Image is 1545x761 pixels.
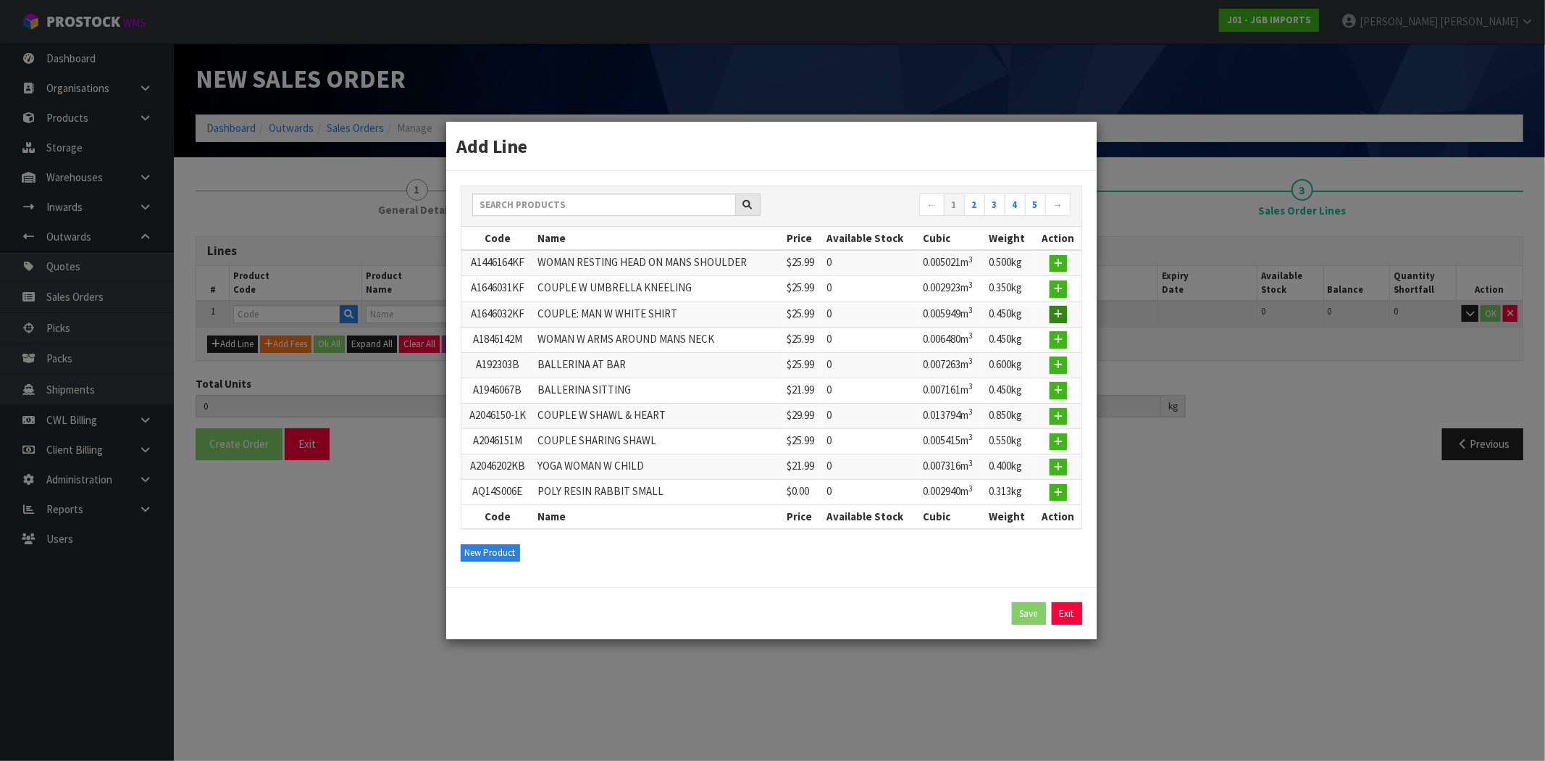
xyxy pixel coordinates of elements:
td: BALLERINA AT BAR [535,352,784,378]
a: 5 [1025,194,1046,217]
sup: 3 [969,432,974,442]
td: 0.002923m [920,276,986,302]
input: Search products [472,194,736,216]
td: $25.99 [783,302,823,327]
a: 4 [1005,194,1026,217]
td: 0.450kg [985,302,1035,327]
sup: 3 [969,356,974,366]
td: 0 [823,429,919,454]
td: A1846142M [461,327,535,352]
td: 0.313kg [985,480,1035,505]
td: WOMAN W ARMS AROUND MANS NECK [535,327,784,352]
td: 0.013794m [920,403,986,428]
th: Code [461,227,535,250]
td: A1646032KF [461,302,535,327]
td: A2046202KB [461,454,535,480]
nav: Page navigation [782,194,1071,219]
th: Action [1035,505,1081,528]
sup: 3 [969,381,974,391]
td: 0 [823,352,919,378]
td: AQ14S006E [461,480,535,505]
th: Name [535,227,784,250]
td: COUPLE W SHAWL & HEART [535,403,784,428]
td: 0.005021m [920,250,986,276]
td: $25.99 [783,250,823,276]
td: 0 [823,302,919,327]
sup: 3 [969,254,974,265]
a: → [1045,194,1071,217]
td: $25.99 [783,327,823,352]
h3: Add Line [457,133,1086,159]
td: $25.99 [783,276,823,302]
th: Cubic [920,505,986,528]
th: Price [783,505,823,528]
td: 0.005949m [920,302,986,327]
td: 0.450kg [985,327,1035,352]
button: New Product [461,544,520,562]
td: A2046151M [461,429,535,454]
a: 1 [944,194,965,217]
sup: 3 [969,458,974,468]
td: 0.550kg [985,429,1035,454]
td: 0.007263m [920,352,986,378]
td: $0.00 [783,480,823,505]
button: Save [1012,602,1046,625]
td: BALLERINA SITTING [535,378,784,403]
td: A1946067B [461,378,535,403]
a: Exit [1052,602,1082,625]
th: Cubic [920,227,986,250]
th: Code [461,505,535,528]
td: $21.99 [783,454,823,480]
sup: 3 [969,280,974,290]
a: 2 [964,194,985,217]
td: 0.400kg [985,454,1035,480]
td: A2046150-1K [461,403,535,428]
td: 0 [823,327,919,352]
th: Available Stock [823,227,919,250]
td: 0.850kg [985,403,1035,428]
a: 3 [984,194,1005,217]
sup: 3 [969,305,974,315]
td: 0.350kg [985,276,1035,302]
td: 0.005415m [920,429,986,454]
td: 0.007161m [920,378,986,403]
td: 0.600kg [985,352,1035,378]
td: 0 [823,454,919,480]
th: Weight [985,227,1035,250]
td: A192303B [461,352,535,378]
td: $25.99 [783,429,823,454]
td: 0 [823,403,919,428]
td: 0 [823,378,919,403]
th: Name [535,505,784,528]
th: Price [783,227,823,250]
td: 0.500kg [985,250,1035,276]
td: A1646031KF [461,276,535,302]
td: POLY RESIN RABBIT SMALL [535,480,784,505]
td: 0.002940m [920,480,986,505]
sup: 3 [969,330,974,341]
td: COUPLE W UMBRELLA KNEELING [535,276,784,302]
td: COUPLE: MAN W WHITE SHIRT [535,302,784,327]
sup: 3 [969,407,974,417]
th: Available Stock [823,505,919,528]
td: 0 [823,480,919,505]
td: 0 [823,250,919,276]
th: Weight [985,505,1035,528]
td: COUPLE SHARING SHAWL [535,429,784,454]
th: Action [1035,227,1081,250]
td: A1446164KF [461,250,535,276]
td: YOGA WOMAN W CHILD [535,454,784,480]
td: WOMAN RESTING HEAD ON MANS SHOULDER [535,250,784,276]
td: $25.99 [783,352,823,378]
td: 0.450kg [985,378,1035,403]
td: $29.99 [783,403,823,428]
td: 0.007316m [920,454,986,480]
td: 0 [823,276,919,302]
a: ← [919,194,945,217]
td: $21.99 [783,378,823,403]
td: 0.006480m [920,327,986,352]
sup: 3 [969,483,974,494]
